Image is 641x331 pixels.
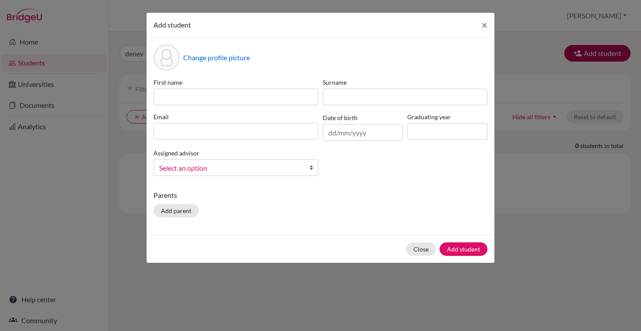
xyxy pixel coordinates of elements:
button: Close [474,13,494,37]
span: × [481,18,488,31]
button: Add student [440,242,488,256]
label: Date of birth [323,113,358,122]
label: Graduating year [407,112,488,121]
button: Add parent [153,204,199,217]
span: Select an option [159,162,301,174]
label: Email [153,112,318,121]
span: Add student [153,21,191,29]
p: Parents [153,190,488,200]
input: dd/mm/yyyy [323,124,403,141]
label: Assigned advisor [153,148,199,158]
button: Close [406,242,436,256]
div: Profile picture [153,45,180,71]
label: First name [153,78,318,87]
label: Surname [323,78,488,87]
